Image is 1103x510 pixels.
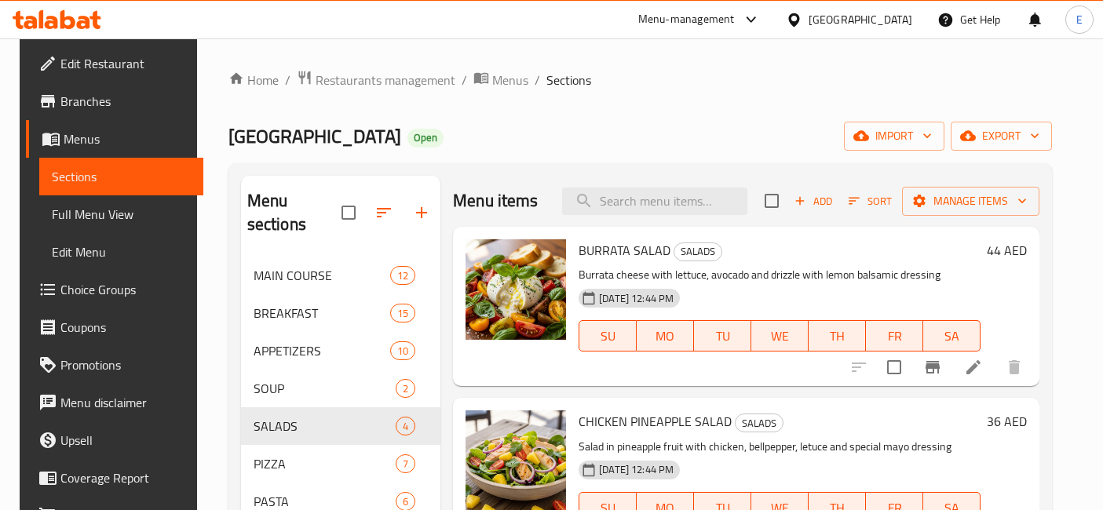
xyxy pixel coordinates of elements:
[228,71,279,89] a: Home
[26,82,204,120] a: Branches
[60,468,192,487] span: Coverage Report
[694,320,751,352] button: TU
[915,191,1027,211] span: Manage items
[391,344,415,359] span: 10
[64,129,192,148] span: Menus
[26,346,204,384] a: Promotions
[951,122,1052,151] button: export
[593,291,680,306] span: [DATE] 12:44 PM
[637,320,694,352] button: MO
[963,126,1039,146] span: export
[815,325,860,348] span: TH
[52,167,192,186] span: Sections
[39,233,204,271] a: Edit Menu
[254,454,396,473] span: PIZZA
[241,257,440,294] div: MAIN COURSE12
[407,131,444,144] span: Open
[60,92,192,111] span: Branches
[914,348,951,386] button: Branch-specific-item
[26,271,204,308] a: Choice Groups
[26,308,204,346] a: Coupons
[316,71,455,89] span: Restaurants management
[241,445,440,483] div: PIZZA7
[396,494,415,509] span: 6
[788,189,838,213] span: Add item
[844,122,944,151] button: import
[586,325,630,348] span: SU
[60,393,192,412] span: Menu disclaimer
[254,266,390,285] span: MAIN COURSE
[593,462,680,477] span: [DATE] 12:44 PM
[247,189,341,236] h2: Menu sections
[254,341,390,360] span: APPETIZERS
[987,239,1027,261] h6: 44 AED
[838,189,902,213] span: Sort items
[241,407,440,445] div: SALADS4
[26,459,204,497] a: Coverage Report
[995,348,1033,386] button: delete
[396,419,415,434] span: 4
[902,187,1039,216] button: Manage items
[228,118,401,154] span: [GEOGRAPHIC_DATA]
[849,192,892,210] span: Sort
[60,54,192,73] span: Edit Restaurant
[546,71,591,89] span: Sections
[407,129,444,148] div: Open
[473,70,528,90] a: Menus
[788,189,838,213] button: Add
[39,158,204,195] a: Sections
[254,304,390,322] span: BREAKFAST
[674,242,721,260] span: SALADS
[462,71,467,89] li: /
[466,239,566,340] img: BURRATA SALAD
[923,320,981,352] button: SA
[751,320,809,352] button: WE
[809,11,912,28] div: [GEOGRAPHIC_DATA]
[26,45,204,82] a: Edit Restaurant
[254,417,396,435] span: SALADS
[964,358,983,377] a: Edit menu item
[638,10,735,29] div: Menu-management
[492,71,528,89] span: Menus
[241,332,440,370] div: APPETIZERS10
[52,242,192,261] span: Edit Menu
[845,189,896,213] button: Sort
[60,280,192,299] span: Choice Groups
[365,194,403,231] span: Sort sections
[390,304,415,322] div: items
[562,188,747,215] input: search
[809,320,866,352] button: TH
[26,120,204,158] a: Menus
[579,265,981,285] p: Burrata cheese with lettuce, avocado and drizzle with lemon balsamic dressing
[390,341,415,360] div: items
[674,242,722,261] div: SALADS
[26,421,204,459] a: Upsell
[579,239,670,262] span: BURRATA SALAD
[396,379,415,398] div: items
[241,294,440,332] div: BREAKFAST15
[872,325,917,348] span: FR
[332,196,365,229] span: Select all sections
[878,351,911,384] span: Select to update
[396,454,415,473] div: items
[987,410,1027,432] h6: 36 AED
[1076,11,1083,28] span: E
[52,205,192,224] span: Full Menu View
[60,431,192,450] span: Upsell
[755,184,788,217] span: Select section
[856,126,932,146] span: import
[26,384,204,421] a: Menu disclaimer
[579,410,732,433] span: CHICKEN PINEAPPLE SALAD
[396,381,415,396] span: 2
[758,325,802,348] span: WE
[930,325,974,348] span: SA
[396,417,415,435] div: items
[391,268,415,283] span: 12
[579,437,981,457] p: Salad in pineapple fruit with chicken, bellpepper, letuce and special mayo dressing
[254,379,396,398] span: SOUP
